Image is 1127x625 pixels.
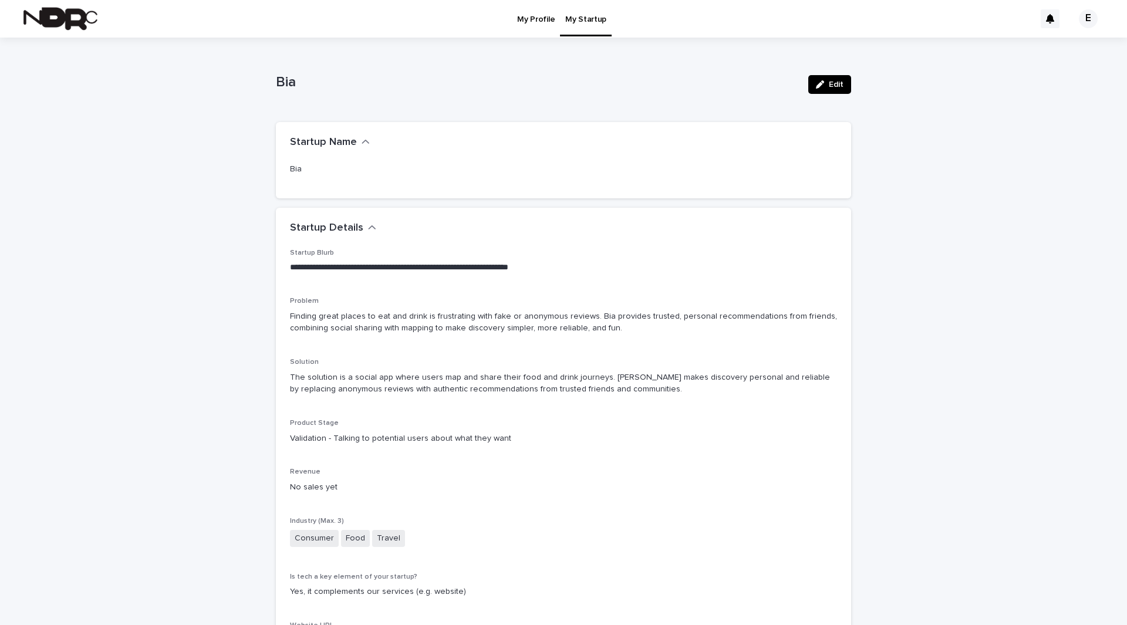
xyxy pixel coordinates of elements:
span: Edit [829,80,843,89]
div: E [1079,9,1098,28]
p: The solution is a social app where users map and share their food and drink journeys. [PERSON_NAM... [290,371,837,396]
h2: Startup Details [290,222,363,235]
span: Startup Blurb [290,249,334,256]
span: Product Stage [290,420,339,427]
p: Yes, it complements our services (e.g. website) [290,586,837,598]
p: Validation - Talking to potential users about what they want [290,433,837,445]
p: Bia [290,163,837,175]
span: Problem [290,298,319,305]
button: Startup Name [290,136,370,149]
button: Startup Details [290,222,376,235]
span: Industry (Max. 3) [290,518,344,525]
p: Finding great places to eat and drink is frustrating with fake or anonymous reviews. Bia provides... [290,310,837,335]
button: Edit [808,75,851,94]
p: Bia [276,74,799,91]
span: Travel [372,530,405,547]
span: Consumer [290,530,339,547]
span: Revenue [290,468,320,475]
h2: Startup Name [290,136,357,149]
span: Is tech a key element of your startup? [290,573,417,580]
img: fPh53EbzTSOZ76wyQ5GQ [23,7,97,31]
span: Food [341,530,370,547]
span: Solution [290,359,319,366]
p: No sales yet [290,481,837,494]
